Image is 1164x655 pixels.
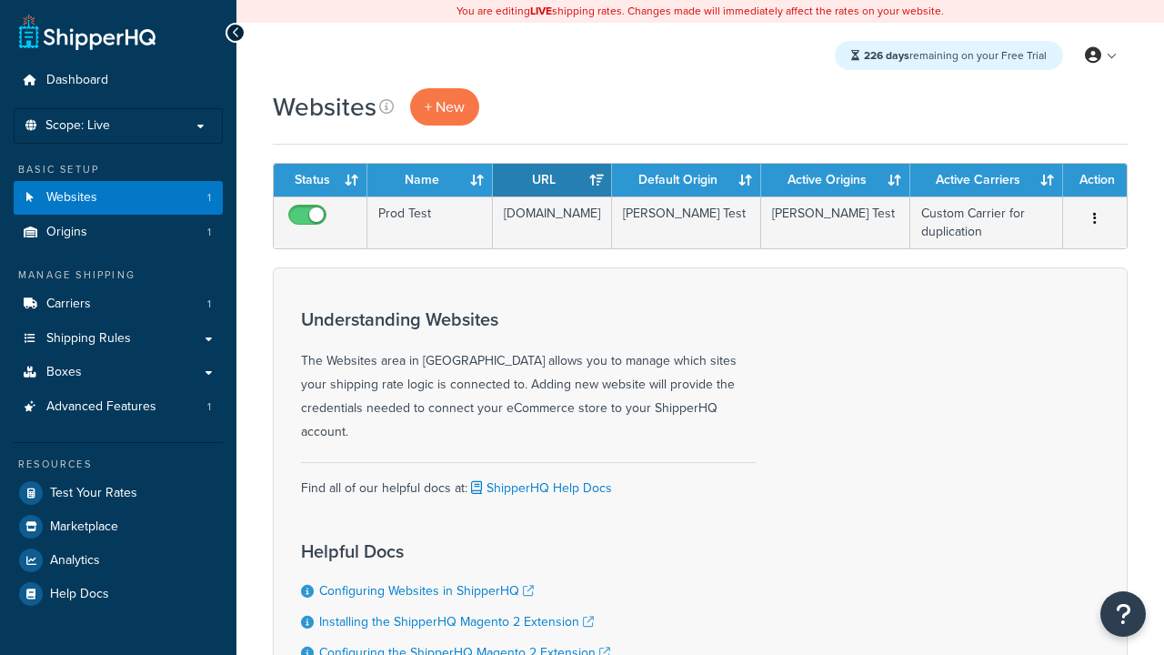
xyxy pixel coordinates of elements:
[425,96,465,117] span: + New
[50,519,118,535] span: Marketplace
[14,457,223,472] div: Resources
[1063,164,1127,196] th: Action
[273,89,376,125] h1: Websites
[367,164,493,196] th: Name: activate to sort column ascending
[612,164,761,196] th: Default Origin: activate to sort column ascending
[14,287,223,321] li: Carriers
[530,3,552,19] b: LIVE
[467,479,612,498] a: ShipperHQ Help Docs
[14,477,223,509] a: Test Your Rates
[14,267,223,283] div: Manage Shipping
[14,390,223,424] li: Advanced Features
[319,581,534,600] a: Configuring Websites in ShipperHQ
[14,510,223,543] a: Marketplace
[46,365,82,380] span: Boxes
[864,47,909,64] strong: 226 days
[14,181,223,215] a: Websites 1
[207,190,211,206] span: 1
[50,553,100,569] span: Analytics
[14,216,223,249] a: Origins 1
[835,41,1063,70] div: remaining on your Free Trial
[50,486,137,501] span: Test Your Rates
[46,225,87,240] span: Origins
[46,73,108,88] span: Dashboard
[46,190,97,206] span: Websites
[14,64,223,97] a: Dashboard
[301,309,756,329] h3: Understanding Websites
[410,88,479,126] a: + New
[14,390,223,424] a: Advanced Features 1
[14,356,223,389] a: Boxes
[1100,591,1146,637] button: Open Resource Center
[301,541,628,561] h3: Helpful Docs
[50,587,109,602] span: Help Docs
[612,196,761,248] td: [PERSON_NAME] Test
[46,297,91,312] span: Carriers
[910,196,1063,248] td: Custom Carrier for duplication
[14,216,223,249] li: Origins
[493,196,612,248] td: [DOMAIN_NAME]
[14,162,223,177] div: Basic Setup
[14,544,223,577] a: Analytics
[207,399,211,415] span: 1
[14,322,223,356] a: Shipping Rules
[367,196,493,248] td: Prod Test
[761,164,910,196] th: Active Origins: activate to sort column ascending
[19,14,156,50] a: ShipperHQ Home
[14,287,223,321] a: Carriers 1
[207,297,211,312] span: 1
[761,196,910,248] td: [PERSON_NAME] Test
[301,462,756,500] div: Find all of our helpful docs at:
[493,164,612,196] th: URL: activate to sort column ascending
[14,181,223,215] li: Websites
[207,225,211,240] span: 1
[14,578,223,610] a: Help Docs
[274,164,367,196] th: Status: activate to sort column ascending
[45,118,110,134] span: Scope: Live
[910,164,1063,196] th: Active Carriers: activate to sort column ascending
[319,612,594,631] a: Installing the ShipperHQ Magento 2 Extension
[46,399,156,415] span: Advanced Features
[46,331,131,347] span: Shipping Rules
[301,309,756,444] div: The Websites area in [GEOGRAPHIC_DATA] allows you to manage which sites your shipping rate logic ...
